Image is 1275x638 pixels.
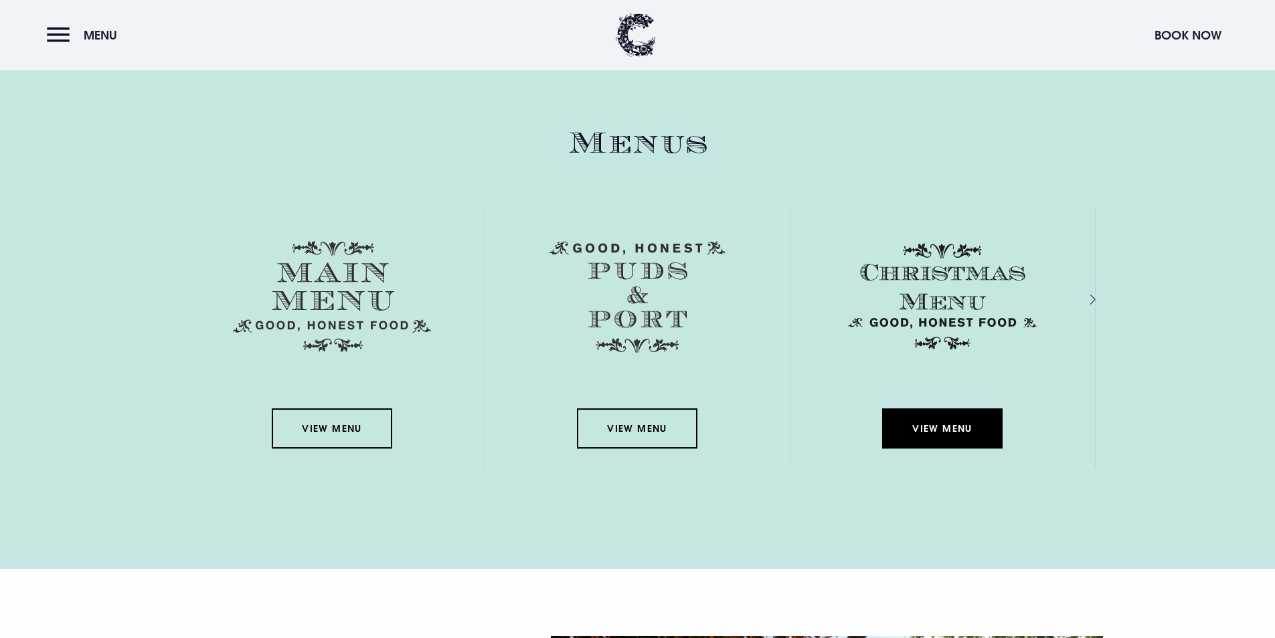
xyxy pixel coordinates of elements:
[882,408,1003,449] a: View Menu
[47,21,124,50] button: Menu
[84,27,117,43] span: Menu
[180,126,1096,161] h2: Menus
[549,241,726,353] img: Menu puds and port
[233,241,431,352] img: Menu main menu
[616,13,656,57] img: Clandeboye Lodge
[272,408,392,449] a: View Menu
[577,408,697,449] a: View Menu
[1148,21,1228,50] button: Book Now
[843,241,1041,352] img: Christmas Menu SVG
[1072,290,1085,309] div: Next slide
